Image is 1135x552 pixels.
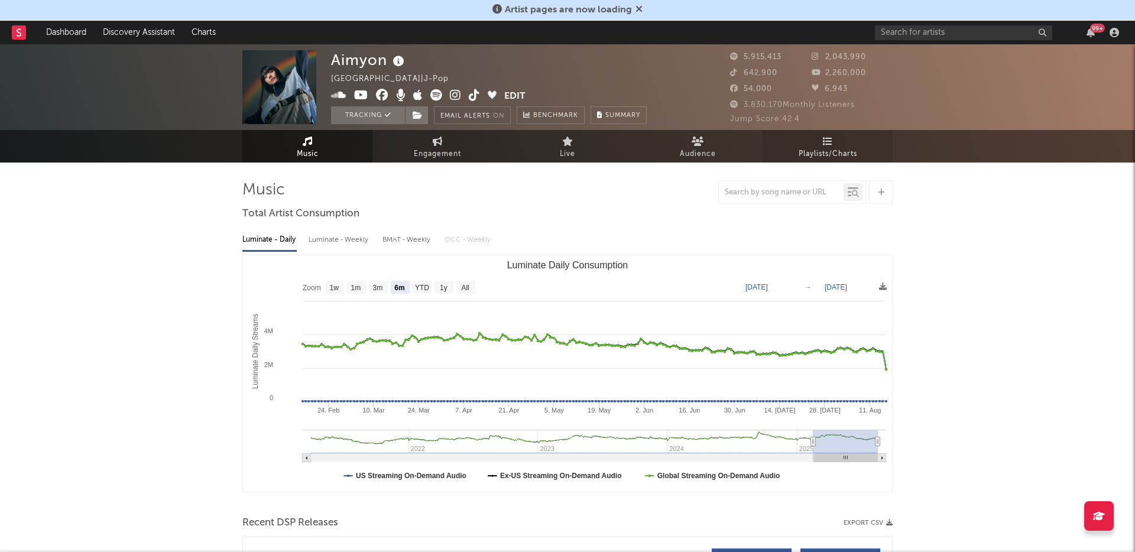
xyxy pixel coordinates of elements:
[812,85,848,93] span: 6,943
[331,106,405,124] button: Tracking
[1087,28,1095,37] button: 99+
[242,230,297,250] div: Luminate - Daily
[455,407,472,414] text: 7. Apr
[805,283,812,291] text: →
[303,284,321,292] text: Zoom
[264,327,273,335] text: 4M
[730,85,772,93] span: 54,000
[243,255,892,492] svg: Luminate Daily Consumption
[730,115,800,123] span: Jump Score: 42.4
[745,283,768,291] text: [DATE]
[251,314,260,389] text: Luminate Daily Streams
[330,284,339,292] text: 1w
[812,53,866,61] span: 2,043,990
[859,407,881,414] text: 11. Aug
[730,101,855,109] span: 3,830,170 Monthly Listeners
[560,147,575,161] span: Live
[1090,24,1105,33] div: 99 +
[812,69,866,77] span: 2,260,000
[825,283,847,291] text: [DATE]
[657,472,780,480] text: Global Streaming On-Demand Audio
[434,106,511,124] button: Email AlertsOn
[633,130,763,163] a: Audience
[719,188,844,197] input: Search by song name or URL
[730,53,781,61] span: 5,915,413
[724,407,745,414] text: 30. Jun
[351,284,361,292] text: 1m
[373,284,383,292] text: 3m
[799,147,857,161] span: Playlists/Charts
[414,147,461,161] span: Engagement
[331,72,462,86] div: [GEOGRAPHIC_DATA] | J-Pop
[588,407,611,414] text: 19. May
[95,21,183,44] a: Discovery Assistant
[507,260,628,270] text: Luminate Daily Consumption
[317,407,339,414] text: 24. Feb
[635,5,643,15] span: Dismiss
[264,361,273,368] text: 2M
[461,284,469,292] text: All
[242,207,359,221] span: Total Artist Consumption
[680,147,716,161] span: Audience
[605,112,640,119] span: Summary
[517,106,585,124] a: Benchmark
[591,106,647,124] button: Summary
[415,284,429,292] text: YTD
[544,407,565,414] text: 5. May
[493,113,504,119] em: On
[499,407,520,414] text: 21. Apr
[764,407,796,414] text: 14. [DATE]
[844,519,893,527] button: Export CSV
[183,21,224,44] a: Charts
[372,130,502,163] a: Engagement
[505,5,632,15] span: Artist pages are now loading
[297,147,319,161] span: Music
[502,130,633,163] a: Live
[331,50,407,70] div: Aimyon
[309,230,371,250] div: Luminate - Weekly
[394,284,404,292] text: 6m
[533,109,578,123] span: Benchmark
[635,407,653,414] text: 2. Jun
[504,89,526,104] button: Edit
[809,407,841,414] text: 28. [DATE]
[356,472,466,480] text: US Streaming On-Demand Audio
[875,25,1052,40] input: Search for artists
[242,130,372,163] a: Music
[382,230,433,250] div: BMAT - Weekly
[440,284,447,292] text: 1y
[500,472,622,480] text: Ex-US Streaming On-Demand Audio
[362,407,385,414] text: 10. Mar
[679,407,700,414] text: 16. Jun
[38,21,95,44] a: Dashboard
[242,516,338,530] span: Recent DSP Releases
[763,130,893,163] a: Playlists/Charts
[408,407,430,414] text: 24. Mar
[270,394,273,401] text: 0
[730,69,777,77] span: 642,900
